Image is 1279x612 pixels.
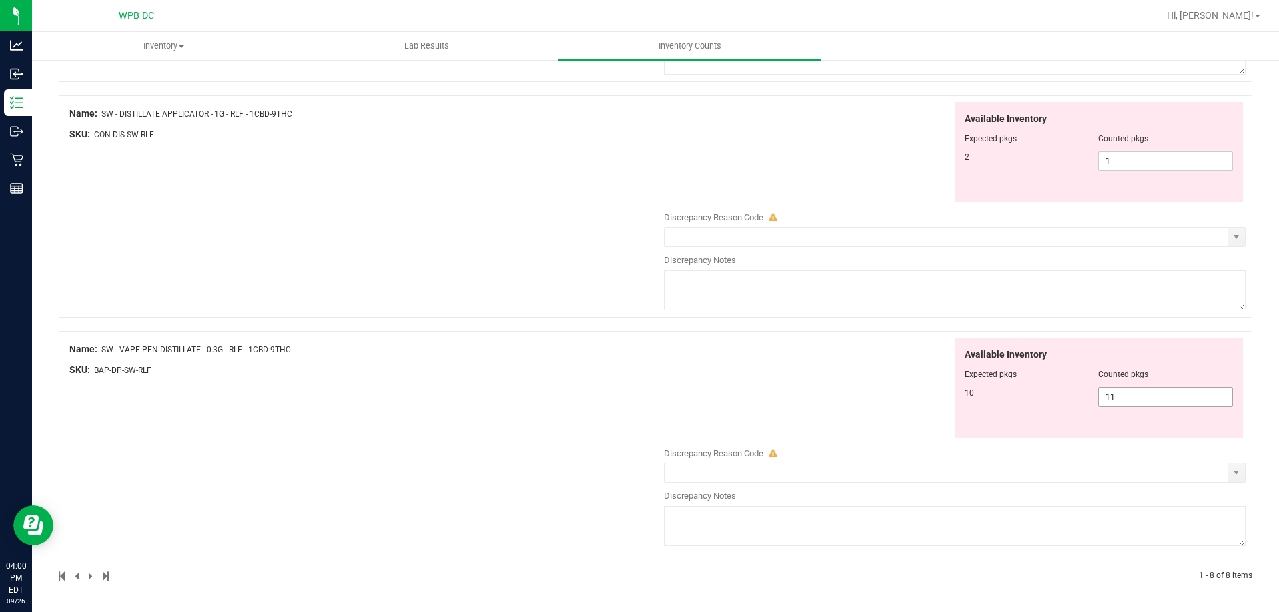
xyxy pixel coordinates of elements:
[6,596,26,606] p: 09/26
[1099,388,1232,406] input: 11
[664,212,763,222] span: Discrepancy Reason Code
[664,254,1246,267] div: Discrepancy Notes
[6,560,26,596] p: 04:00 PM EDT
[965,134,1017,143] span: Expected pkgs
[75,571,81,581] span: Previous
[69,108,97,119] span: Name:
[965,112,1047,126] span: Available Inventory
[119,10,154,21] span: WPB DC
[965,348,1047,362] span: Available Inventory
[69,129,90,139] span: SKU:
[101,345,291,354] span: SW - VAPE PEN DISTILLATE - 0.3G - RLF - 1CBD-9THC
[89,571,95,581] span: Next
[94,366,151,375] span: BAP-DP-SW-RLF
[69,364,90,375] span: SKU:
[10,96,23,109] inline-svg: Inventory
[10,67,23,81] inline-svg: Inbound
[558,32,821,60] a: Inventory Counts
[32,32,295,60] a: Inventory
[94,130,154,139] span: CON-DIS-SW-RLF
[664,448,763,458] span: Discrepancy Reason Code
[1228,463,1245,482] span: select
[1098,134,1148,143] span: Counted pkgs
[965,370,1017,379] span: Expected pkgs
[1167,10,1254,21] span: Hi, [PERSON_NAME]!
[295,32,558,60] a: Lab Results
[10,125,23,138] inline-svg: Outbound
[101,109,292,119] span: SW - DISTILLATE APPLICATOR - 1G - RLF - 1CBD-9THC
[33,40,294,52] span: Inventory
[965,388,974,398] span: 10
[1228,228,1245,246] span: select
[13,505,53,545] iframe: Resource center
[103,571,109,581] span: Move to last page
[1199,571,1252,580] span: 1 - 8 of 8 items
[641,40,739,52] span: Inventory Counts
[10,182,23,195] inline-svg: Reports
[965,153,969,162] span: 2
[1098,370,1148,379] span: Counted pkgs
[59,571,67,581] span: Move to first page
[664,489,1246,503] div: Discrepancy Notes
[10,153,23,166] inline-svg: Retail
[10,39,23,52] inline-svg: Analytics
[386,40,467,52] span: Lab Results
[69,344,97,354] span: Name:
[1099,152,1232,170] input: 1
